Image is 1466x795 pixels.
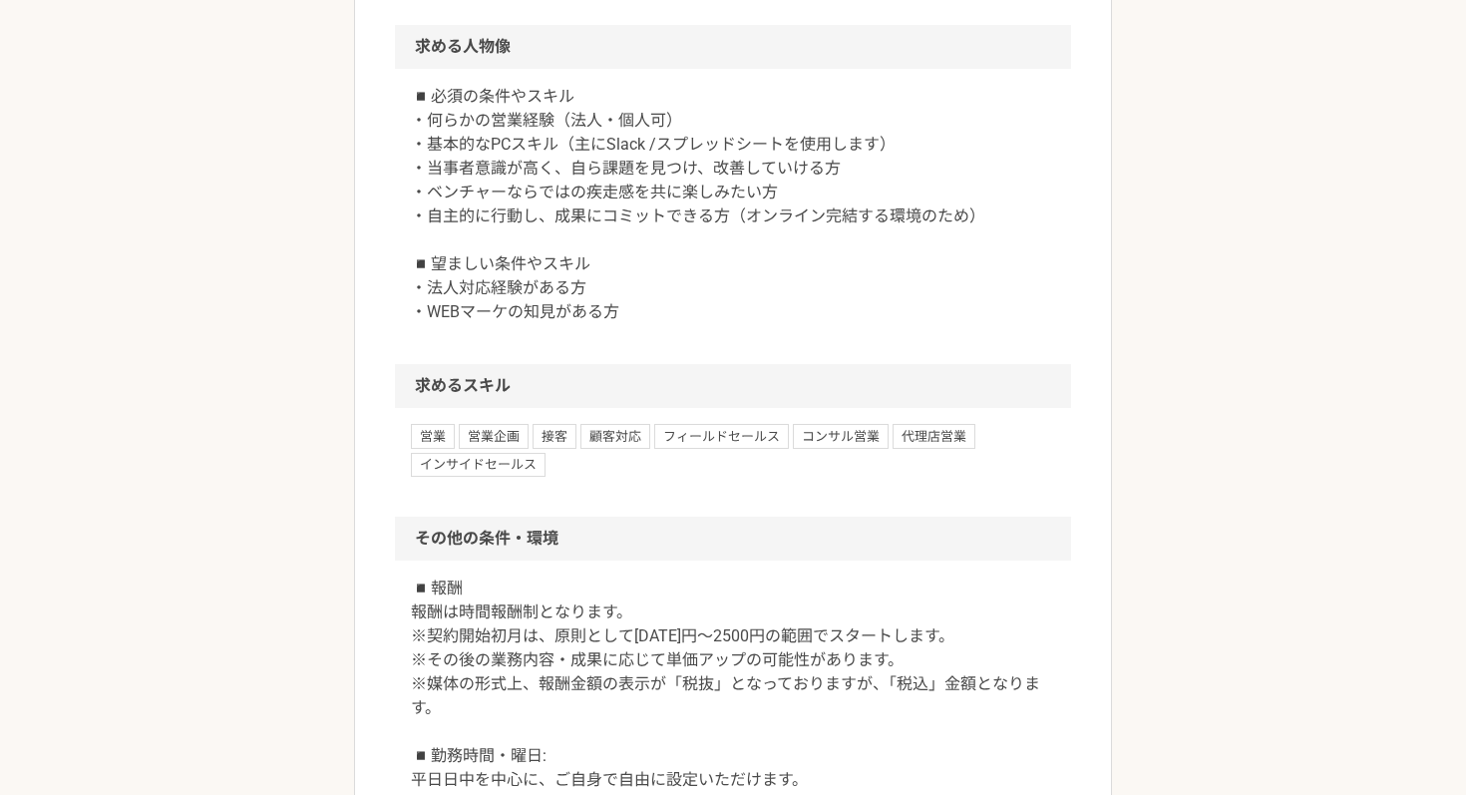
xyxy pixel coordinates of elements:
[533,424,576,448] span: 接客
[395,25,1071,69] h2: 求める人物像
[411,85,1055,324] p: ◾️必須の条件やスキル ・何らかの営業経験（法人・個人可） ・基本的なPCスキル（主にSlack /スプレッドシートを使用します） ・当事者意識が高く、自ら課題を見つけ、改善していける方 ・ベン...
[411,453,546,477] span: インサイドセールス
[395,364,1071,408] h2: 求めるスキル
[395,517,1071,561] h2: その他の条件・環境
[793,424,889,448] span: コンサル営業
[459,424,529,448] span: 営業企画
[893,424,975,448] span: 代理店営業
[411,424,455,448] span: 営業
[654,424,789,448] span: フィールドセールス
[580,424,650,448] span: 顧客対応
